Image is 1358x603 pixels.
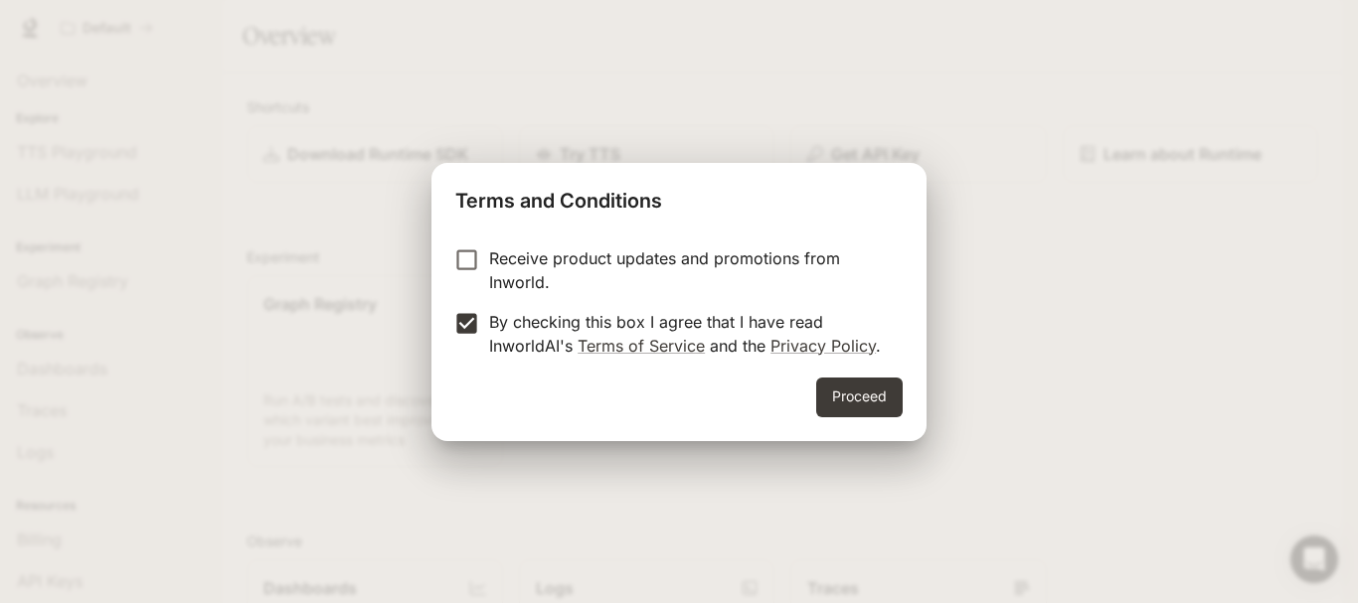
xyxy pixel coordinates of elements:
[578,336,705,356] a: Terms of Service
[770,336,876,356] a: Privacy Policy
[816,377,903,417] button: Proceed
[489,310,887,358] p: By checking this box I agree that I have read InworldAI's and the .
[431,163,927,230] h2: Terms and Conditions
[489,246,887,294] p: Receive product updates and promotions from Inworld.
